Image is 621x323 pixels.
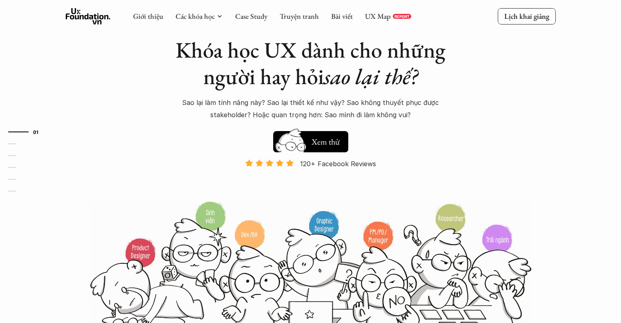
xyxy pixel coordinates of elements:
em: sao lại thế? [324,62,418,91]
a: UX Map [365,11,391,21]
a: Xem thử [273,127,348,152]
a: 120+ Facebook Reviews [238,159,383,200]
h5: Xem thử [312,136,340,147]
a: Giới thiệu [133,11,163,21]
p: Sao lại làm tính năng này? Sao lại thiết kế như vậy? Sao không thuyết phục được stakeholder? Hoặc... [168,96,454,121]
p: 120+ Facebook Reviews [300,158,376,170]
a: Các khóa học [176,11,215,21]
p: Lịch khai giảng [504,11,549,21]
a: REPORT [393,14,411,19]
a: Truyện tranh [280,11,319,21]
a: 01 [8,127,47,137]
h1: Khóa học UX dành cho những người hay hỏi [168,37,454,90]
p: REPORT [394,14,410,19]
a: Bài viết [331,11,353,21]
a: Case Study [235,11,267,21]
strong: 01 [33,129,39,135]
a: Lịch khai giảng [498,8,556,24]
